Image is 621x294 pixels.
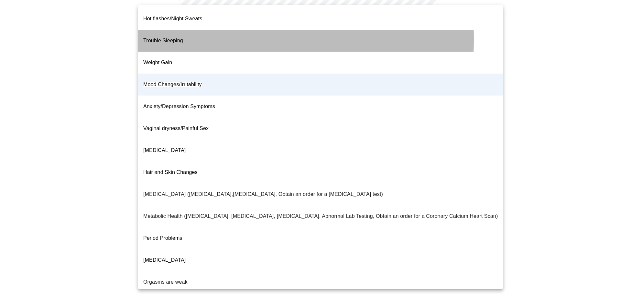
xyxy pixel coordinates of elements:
[143,190,383,198] p: [MEDICAL_DATA] ([MEDICAL_DATA],[MEDICAL_DATA], Obtain an order for a [MEDICAL_DATA] test)
[143,278,188,286] p: Orgasms are weak
[143,16,202,21] span: Hot flashes/Night Sweats
[143,235,182,241] span: Period Problems
[143,169,198,175] span: Hair and Skin Changes
[143,257,186,263] span: [MEDICAL_DATA]
[143,38,183,43] span: Trouble Sleeping
[143,60,172,65] span: Weight Gain
[143,212,498,220] p: Metabolic Health ([MEDICAL_DATA], [MEDICAL_DATA], [MEDICAL_DATA], Abnormal Lab Testing, Obtain an...
[143,82,202,87] span: Mood Changes/Irritability
[143,104,215,109] span: Anxiety/Depression Symptoms
[143,147,186,153] span: [MEDICAL_DATA]
[143,126,209,131] span: Vaginal dryness/Painful Sex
